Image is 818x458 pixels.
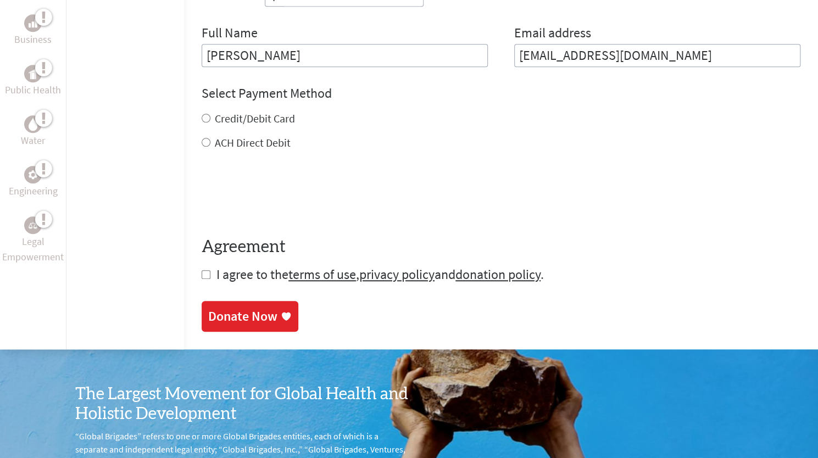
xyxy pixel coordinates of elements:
p: Water [21,133,45,148]
label: Full Name [202,24,258,44]
a: terms of use [288,266,356,283]
label: Email address [514,24,591,44]
img: Business [29,19,37,27]
div: Legal Empowerment [24,216,42,234]
a: BusinessBusiness [14,14,52,47]
a: EngineeringEngineering [9,166,58,199]
img: Public Health [29,68,37,79]
a: Public HealthPublic Health [5,65,61,98]
label: Credit/Debit Card [215,111,295,125]
p: Engineering [9,183,58,199]
h4: Select Payment Method [202,85,800,102]
input: Enter Full Name [202,44,488,67]
iframe: reCAPTCHA [202,172,369,215]
h4: Agreement [202,237,800,257]
div: Public Health [24,65,42,82]
label: ACH Direct Debit [215,136,291,149]
img: Legal Empowerment [29,222,37,228]
p: Public Health [5,82,61,98]
a: WaterWater [21,115,45,148]
a: Donate Now [202,301,298,332]
img: Engineering [29,170,37,179]
h3: The Largest Movement for Global Health and Holistic Development [75,384,409,424]
div: Water [24,115,42,133]
p: Business [14,32,52,47]
div: Donate Now [208,308,277,325]
a: donation policy [455,266,541,283]
div: Business [24,14,42,32]
a: Legal EmpowermentLegal Empowerment [2,216,64,265]
div: Engineering [24,166,42,183]
input: Your Email [514,44,800,67]
p: Legal Empowerment [2,234,64,265]
img: Water [29,118,37,131]
a: privacy policy [359,266,435,283]
span: I agree to the , and . [216,266,544,283]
